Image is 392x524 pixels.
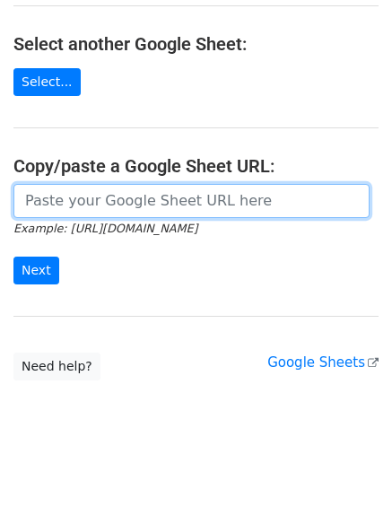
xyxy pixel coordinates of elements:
input: Next [13,257,59,284]
a: Google Sheets [267,354,379,371]
small: Example: [URL][DOMAIN_NAME] [13,222,197,235]
h4: Copy/paste a Google Sheet URL: [13,155,379,177]
input: Paste your Google Sheet URL here [13,184,370,218]
h4: Select another Google Sheet: [13,33,379,55]
a: Select... [13,68,81,96]
a: Need help? [13,353,100,380]
iframe: Chat Widget [302,438,392,524]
